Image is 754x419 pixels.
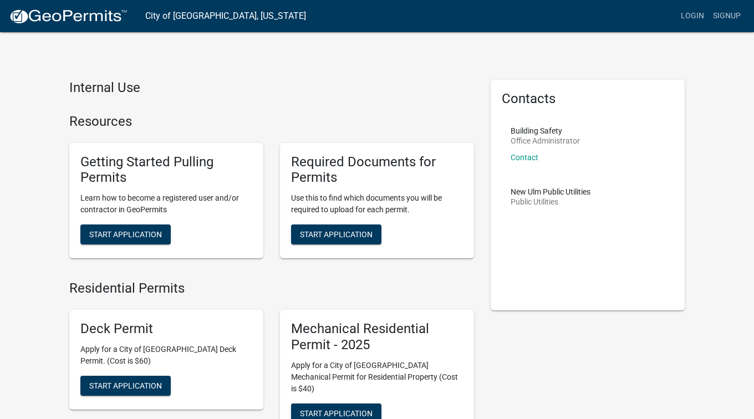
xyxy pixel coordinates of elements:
[69,80,474,96] h4: Internal Use
[502,91,674,107] h5: Contacts
[291,154,463,186] h5: Required Documents for Permits
[511,153,538,162] a: Contact
[80,321,252,337] h5: Deck Permit
[300,230,373,239] span: Start Application
[511,137,580,145] p: Office Administrator
[89,230,162,239] span: Start Application
[300,408,373,417] span: Start Application
[676,6,709,27] a: Login
[80,344,252,367] p: Apply for a City of [GEOGRAPHIC_DATA] Deck Permit. (Cost is $60)
[709,6,745,27] a: Signup
[291,192,463,216] p: Use this to find which documents you will be required to upload for each permit.
[80,224,171,244] button: Start Application
[511,188,590,196] p: New Ulm Public Utilities
[80,154,252,186] h5: Getting Started Pulling Permits
[291,321,463,353] h5: Mechanical Residential Permit - 2025
[80,192,252,216] p: Learn how to become a registered user and/or contractor in GeoPermits
[291,360,463,395] p: Apply for a City of [GEOGRAPHIC_DATA] Mechanical Permit for Residential Property (Cost is $40)
[145,7,306,25] a: City of [GEOGRAPHIC_DATA], [US_STATE]
[69,114,474,130] h4: Resources
[511,198,590,206] p: Public Utilities
[291,224,381,244] button: Start Application
[69,280,474,297] h4: Residential Permits
[511,127,580,135] p: Building Safety
[89,381,162,390] span: Start Application
[80,376,171,396] button: Start Application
